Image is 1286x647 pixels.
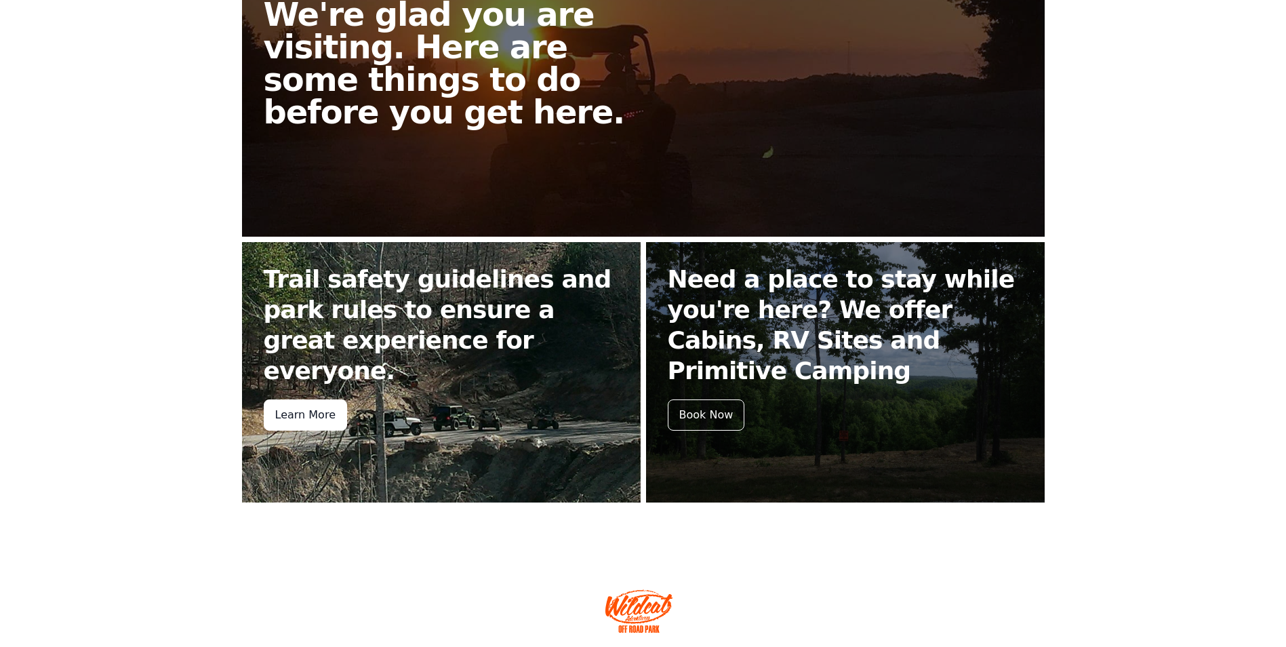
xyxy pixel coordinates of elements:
h2: Need a place to stay while you're here? We offer Cabins, RV Sites and Primitive Camping [668,264,1023,386]
a: Trail safety guidelines and park rules to ensure a great experience for everyone. Learn More [242,242,641,503]
a: Need a place to stay while you're here? We offer Cabins, RV Sites and Primitive Camping Book Now [646,242,1045,503]
div: Learn More [264,399,347,431]
div: Book Now [668,399,745,431]
h2: Trail safety guidelines and park rules to ensure a great experience for everyone. [264,264,619,386]
img: Wildcat Offroad park [605,589,673,633]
